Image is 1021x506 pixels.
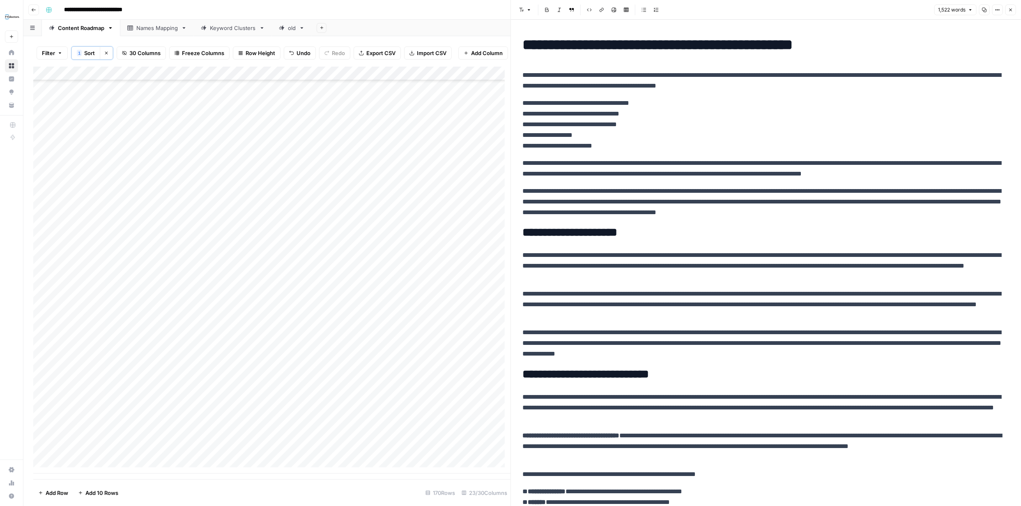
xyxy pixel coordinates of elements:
[46,489,68,497] span: Add Row
[366,49,396,57] span: Export CSV
[422,486,458,499] div: 170 Rows
[77,50,82,56] div: 1
[5,463,18,476] a: Settings
[284,46,316,60] button: Undo
[194,20,272,36] a: Keyword Clusters
[78,50,80,56] span: 1
[13,21,20,28] img: website_grey.svg
[5,476,18,490] a: Usage
[21,21,90,28] div: Domain: [DOMAIN_NAME]
[210,24,256,32] div: Keyword Clusters
[136,24,178,32] div: Names Mapping
[246,49,275,57] span: Row Height
[23,13,40,20] div: v 4.0.25
[233,46,281,60] button: Row Height
[5,9,20,24] img: FYidoctors Logo
[5,85,18,99] a: Opportunities
[92,49,136,54] div: Keywords by Traffic
[182,49,224,57] span: Freeze Columns
[458,486,511,499] div: 23/30 Columns
[169,46,230,60] button: Freeze Columns
[37,46,68,60] button: Filter
[404,46,452,60] button: Import CSV
[934,5,977,15] button: 1,522 words
[5,490,18,503] button: Help + Support
[297,49,310,57] span: Undo
[471,49,503,57] span: Add Column
[24,48,30,54] img: tab_domain_overview_orange.svg
[938,6,966,14] span: 1,522 words
[58,24,104,32] div: Content Roadmap
[120,20,194,36] a: Names Mapping
[83,48,90,54] img: tab_keywords_by_traffic_grey.svg
[332,49,345,57] span: Redo
[5,7,18,27] button: Workspace: FYidoctors
[71,46,100,60] button: 1Sort
[5,72,18,85] a: Insights
[117,46,166,60] button: 30 Columns
[13,13,20,20] img: logo_orange.svg
[288,24,296,32] div: old
[42,20,120,36] a: Content Roadmap
[84,49,95,57] span: Sort
[5,46,18,59] a: Home
[73,486,123,499] button: Add 10 Rows
[129,49,161,57] span: 30 Columns
[272,20,312,36] a: old
[417,49,446,57] span: Import CSV
[85,489,118,497] span: Add 10 Rows
[5,99,18,112] a: Your Data
[33,486,73,499] button: Add Row
[354,46,401,60] button: Export CSV
[319,46,350,60] button: Redo
[5,59,18,72] a: Browse
[33,49,74,54] div: Domain Overview
[458,46,508,60] button: Add Column
[42,49,55,57] span: Filter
